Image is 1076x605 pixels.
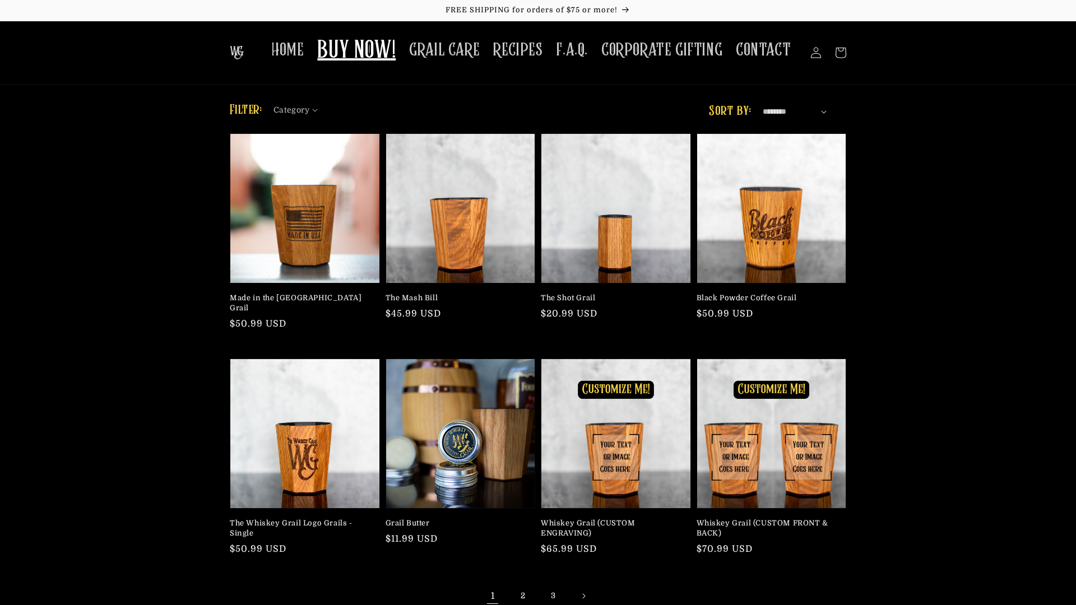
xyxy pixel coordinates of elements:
span: CORPORATE GIFTING [601,39,722,61]
span: F.A.Q. [556,39,588,61]
a: Whiskey Grail (CUSTOM ENGRAVING) [541,518,684,538]
a: BUY NOW! [310,29,402,73]
a: F.A.Q. [549,32,595,68]
p: FREE SHIPPING for orders of $75 or more! [11,6,1065,15]
a: GRAIL CARE [402,32,486,68]
a: HOME [265,32,310,68]
a: Grail Butter [386,518,529,528]
a: The Whiskey Grail Logo Grails - Single [230,518,373,538]
a: The Mash Bill [386,293,529,303]
span: RECIPES [493,39,542,61]
span: Category [273,104,309,116]
span: BUY NOW! [317,36,396,67]
span: CONTACT [736,39,791,61]
a: Made in the [GEOGRAPHIC_DATA] Grail [230,293,373,313]
a: Whiskey Grail (CUSTOM FRONT & BACK) [697,518,840,538]
span: HOME [271,39,304,61]
a: Black Powder Coffee Grail [697,293,840,303]
a: RECIPES [486,32,549,68]
h2: Filter: [230,100,262,120]
a: The Shot Grail [541,293,684,303]
a: CONTACT [729,32,797,68]
span: GRAIL CARE [409,39,480,61]
summary: Category [273,101,325,113]
label: Sort by: [709,105,751,118]
a: CORPORATE GIFTING [595,32,729,68]
img: The Whiskey Grail [230,46,244,59]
